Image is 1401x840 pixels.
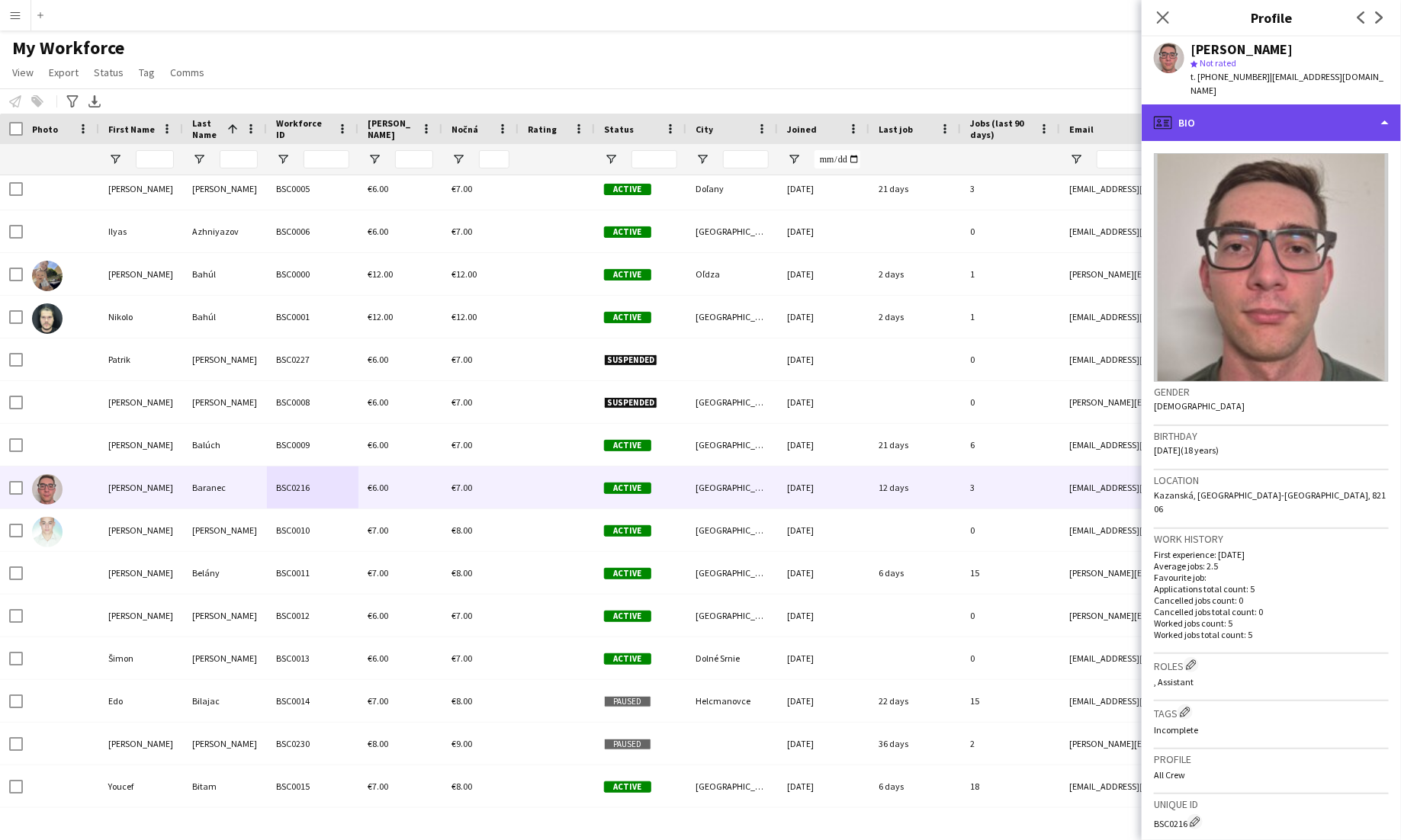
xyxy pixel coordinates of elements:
[1069,123,1094,135] span: Email
[604,269,651,281] span: Active
[183,552,267,594] div: Belány
[99,595,183,636] div: [PERSON_NAME]
[12,37,124,59] span: My Workforce
[139,66,155,79] span: Tag
[368,268,393,280] span: €12.00
[686,296,778,338] div: [GEOGRAPHIC_DATA]
[267,424,358,466] div: BSC0009
[961,381,1060,423] div: 0
[368,610,388,621] span: €6.00
[1154,429,1389,443] h3: Birthday
[88,63,130,82] a: Status
[961,466,1060,508] div: 3
[686,466,778,508] div: [GEOGRAPHIC_DATA]-Podunajské [GEOGRAPHIC_DATA]
[1060,723,1365,765] div: [PERSON_NAME][EMAIL_ADDRESS][DOMAIN_NAME]
[778,509,869,551] div: [DATE]
[778,765,869,807] div: [DATE]
[686,424,778,466] div: [GEOGRAPHIC_DATA]
[451,610,472,621] span: €7.00
[1154,532,1389,546] h3: Work history
[368,695,388,707] span: €7.00
[183,296,267,338] div: Bahúl
[267,210,358,252] div: BSC0006
[1154,595,1389,606] p: Cancelled jobs count: 0
[368,652,388,664] span: €6.00
[604,739,651,750] span: Paused
[787,123,817,135] span: Joined
[85,92,104,111] app-action-btn: Export XLSX
[1097,150,1356,168] input: Email Filter Input
[604,781,651,793] span: Active
[1154,444,1219,456] span: [DATE] (18 years)
[183,466,267,508] div: Baranec
[961,253,1060,295] div: 1
[99,424,183,466] div: [PERSON_NAME]
[1154,797,1389,811] h3: Unique ID
[267,381,358,423] div: BSC0008
[686,595,778,636] div: [GEOGRAPHIC_DATA]
[1154,629,1389,640] p: Worked jobs total count: 5
[99,723,183,765] div: [PERSON_NAME]
[1154,153,1389,382] img: Crew avatar or photo
[99,680,183,722] div: Edo
[604,568,651,579] span: Active
[961,296,1060,338] div: 1
[1154,473,1389,487] h3: Location
[451,311,477,322] span: €12.00
[183,381,267,423] div: [PERSON_NAME]
[368,482,388,493] span: €6.00
[451,183,472,194] span: €7.00
[99,381,183,423] div: [PERSON_NAME]
[1154,549,1389,560] p: First experience: [DATE]
[961,424,1060,466] div: 6
[6,63,40,82] a: View
[686,253,778,295] div: Oľdza
[869,552,961,594] div: 6 days
[686,680,778,722] div: Helcmanovce
[368,226,388,237] span: €6.00
[1200,57,1236,69] span: Not rated
[1060,637,1365,679] div: [EMAIL_ADDRESS][DOMAIN_NAME]
[267,168,358,210] div: BSC0005
[787,152,801,166] button: Open Filter Menu
[604,184,651,195] span: Active
[451,268,477,280] span: €12.00
[604,226,651,238] span: Active
[451,781,472,792] span: €8.00
[961,637,1060,679] div: 0
[451,396,472,408] span: €7.00
[368,781,388,792] span: €7.00
[961,509,1060,551] div: 0
[99,253,183,295] div: [PERSON_NAME]
[686,381,778,423] div: [GEOGRAPHIC_DATA]
[1154,814,1389,829] div: BSC0216
[164,63,210,82] a: Comms
[183,168,267,210] div: [PERSON_NAME]
[961,210,1060,252] div: 0
[604,123,634,135] span: Status
[961,552,1060,594] div: 15
[99,210,183,252] div: Ilyas
[869,168,961,210] div: 21 days
[32,517,63,547] img: Gabriel Bartoš
[12,66,34,79] span: View
[1154,606,1389,617] p: Cancelled jobs total count: 0
[604,397,657,409] span: Suspended
[1060,595,1365,636] div: [PERSON_NAME][EMAIL_ADDRESS][DOMAIN_NAME]
[778,210,869,252] div: [DATE]
[276,117,331,140] span: Workforce ID
[451,695,472,707] span: €8.00
[32,123,58,135] span: Photo
[869,723,961,765] div: 36 days
[451,652,472,664] span: €7.00
[604,312,651,323] span: Active
[604,525,651,537] span: Active
[368,738,388,749] span: €8.00
[99,338,183,380] div: Patrik
[183,723,267,765] div: [PERSON_NAME]
[1060,680,1365,722] div: [EMAIL_ADDRESS][DOMAIN_NAME]
[368,152,381,166] button: Open Filter Menu
[368,396,388,408] span: €6.00
[267,723,358,765] div: BSC0230
[961,723,1060,765] div: 2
